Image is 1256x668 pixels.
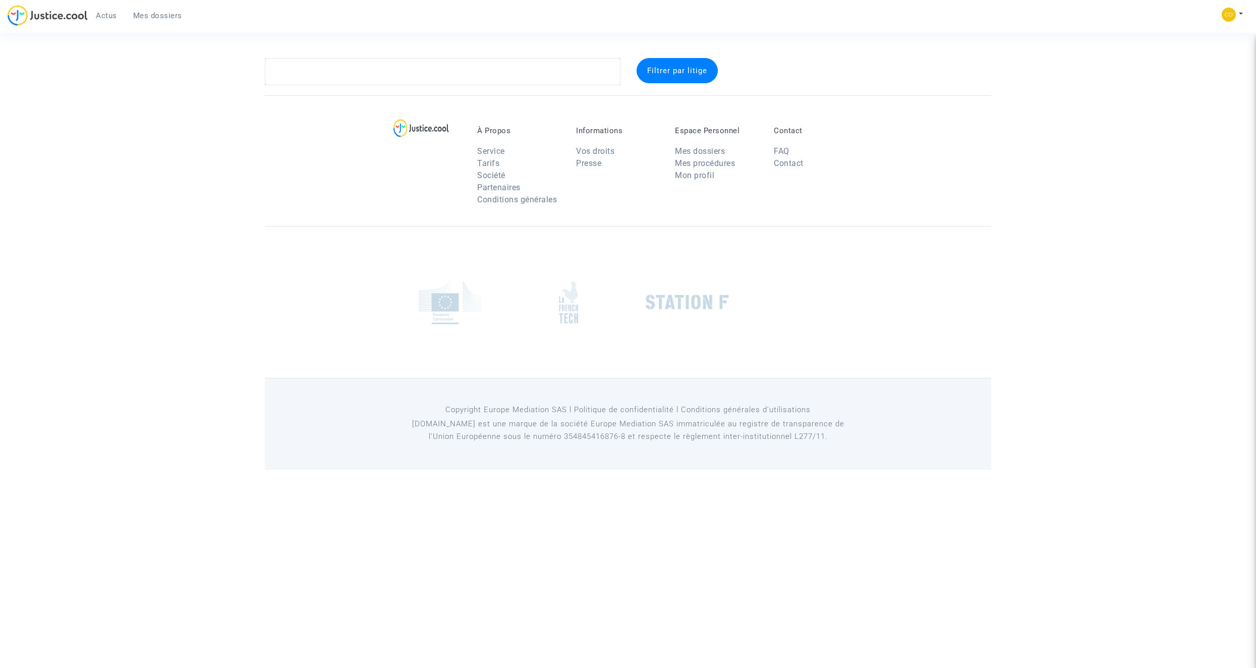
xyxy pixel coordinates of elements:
p: Contact [774,126,858,135]
a: Tarifs [477,158,499,168]
p: [DOMAIN_NAME] est une marque de la société Europe Mediation SAS immatriculée au registre de tr... [398,418,858,443]
p: Copyright Europe Mediation SAS l Politique de confidentialité l Conditions générales d’utilisa... [398,404,858,416]
a: Actus [88,8,125,23]
a: Mes dossiers [675,146,725,156]
a: Société [477,171,505,180]
a: Mes procédures [675,158,735,168]
p: Informations [576,126,660,135]
a: Contact [774,158,804,168]
a: Mes dossiers [125,8,190,23]
span: Filtrer par litige [647,66,707,75]
img: stationf.png [646,295,729,310]
span: Actus [96,11,117,20]
a: Vos droits [576,146,614,156]
img: logo-lg.svg [393,119,449,137]
img: 5a13cfc393247f09c958b2f13390bacc [1222,8,1236,22]
img: europe_commision.png [419,281,482,324]
p: Espace Personnel [675,126,759,135]
a: Presse [576,158,601,168]
a: Mon profil [675,171,714,180]
img: french_tech.png [559,281,578,324]
p: À Propos [477,126,561,135]
a: Conditions générales [477,195,557,204]
img: jc-logo.svg [8,5,88,26]
a: Partenaires [477,183,521,192]
a: Service [477,146,505,156]
a: FAQ [774,146,789,156]
span: Mes dossiers [133,11,182,20]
